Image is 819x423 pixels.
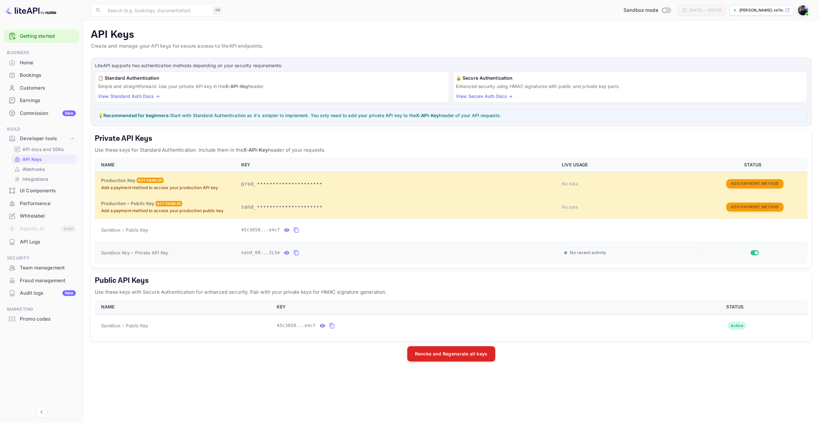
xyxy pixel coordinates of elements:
[4,306,79,313] span: Marketing
[95,158,807,264] table: private api keys table
[20,72,76,79] div: Bookings
[20,84,76,92] div: Customers
[22,166,45,172] p: Webhooks
[798,5,808,15] img: Grayson Ho
[4,275,79,287] div: Fraud management
[4,126,79,133] span: Build
[4,287,79,299] a: Audit logsNew
[621,7,673,14] div: Switch to Production mode
[98,83,446,90] p: Simple and straightforward. Use your private API key in the header.
[4,262,79,274] a: Team management
[273,300,665,314] th: KEY
[95,300,807,337] table: public api keys table
[12,145,76,154] div: API docs and SDKs
[4,57,79,69] div: Home
[4,185,79,196] a: UI Components
[20,315,76,323] div: Promo codes
[456,75,804,82] h6: 🔒 Secure Authentication
[137,178,163,183] div: Not enabled
[101,208,234,214] p: Add a payment method to access your production public key
[91,28,811,41] p: API Keys
[4,107,79,120] div: CommissionNew
[4,30,79,43] div: Getting started
[101,322,148,329] span: Sandbox – Public Key
[20,187,76,195] div: UI Components
[101,200,154,207] h6: Production – Public Key
[4,210,79,222] a: Whitelabel
[241,227,280,233] span: 45c3858...e4cf
[624,7,658,14] span: Sandbox mode
[14,176,74,182] a: Integrations
[95,300,273,314] th: NAME
[4,57,79,68] a: Home
[14,166,74,172] a: Webhooks
[4,197,79,210] div: Performance
[739,7,784,13] p: [PERSON_NAME]-xe1lx.[PERSON_NAME]...
[22,146,64,153] p: API docs and SDKs
[20,110,76,117] div: Commission
[98,93,160,99] a: View Standard Auth Docs →
[20,200,76,207] div: Performance
[4,82,79,94] a: Customers
[728,322,746,330] div: Active
[570,250,606,255] span: No recent activity
[4,313,79,325] a: Promo codes
[22,176,48,182] p: Integrations
[12,155,76,164] div: API Keys
[456,83,804,90] p: Enhanced security using HMAC signatures with public and private key pairs.
[12,174,76,184] div: Integrations
[4,185,79,197] div: UI Components
[5,5,56,15] img: LiteAPI logo
[277,322,316,329] span: 45c3858...e4cf
[726,204,783,209] a: Add Payment Method
[562,204,578,210] span: No data
[62,110,76,116] div: New
[95,275,807,286] h5: Public API Keys
[101,250,168,255] span: Sandbox Key – Private API Key
[20,238,76,246] div: API Logs
[4,107,79,119] a: CommissionNew
[213,6,223,14] div: ⌘K
[20,264,76,272] div: Team management
[225,84,248,89] strong: X-API-Key
[101,177,135,184] h6: Production Key
[62,290,76,296] div: New
[4,69,79,82] div: Bookings
[726,203,783,212] button: Add Payment Method
[91,43,811,50] p: Create and manage your API keys for secure access to liteAPI endpoints.
[4,69,79,81] a: Bookings
[20,277,76,284] div: Fraud management
[701,158,807,172] th: STATUS
[4,236,79,248] a: API Logs
[12,164,76,174] div: Webhooks
[241,203,554,211] p: sand_•••••••••••••••••••••
[95,146,807,154] p: Use these keys for Standard Authentication. Include them in the header of your requests.
[20,59,76,67] div: Home
[104,4,211,17] input: Search (e.g. bookings, documentation)
[98,112,804,119] p: 💡 Start with Standard Authentication as it's simpler to implement. You only need to add your priv...
[20,212,76,220] div: Whitelabel
[4,94,79,106] a: Earnings
[103,113,170,118] strong: Recommended for beginners:
[95,62,807,69] p: LiteAPI supports two authentication methods depending on your security requirements:
[4,275,79,286] a: Fraud management
[4,133,79,144] div: Developer tools
[155,201,182,206] div: Not enabled
[241,180,554,188] p: prod_•••••••••••••••••••••
[243,147,268,153] strong: X-API-Key
[14,146,74,153] a: API docs and SDKs
[101,185,234,191] p: Add a payment method to access your production API key
[20,33,76,40] a: Getting started
[22,156,42,163] p: API Keys
[558,158,701,172] th: LIVE USAGE
[20,135,69,142] div: Developer tools
[726,181,783,186] a: Add Payment Method
[98,75,446,82] h6: 📋 Standard Authentication
[4,197,79,209] a: Performance
[689,7,721,13] div: [DATE] — [DATE]
[95,158,237,172] th: NAME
